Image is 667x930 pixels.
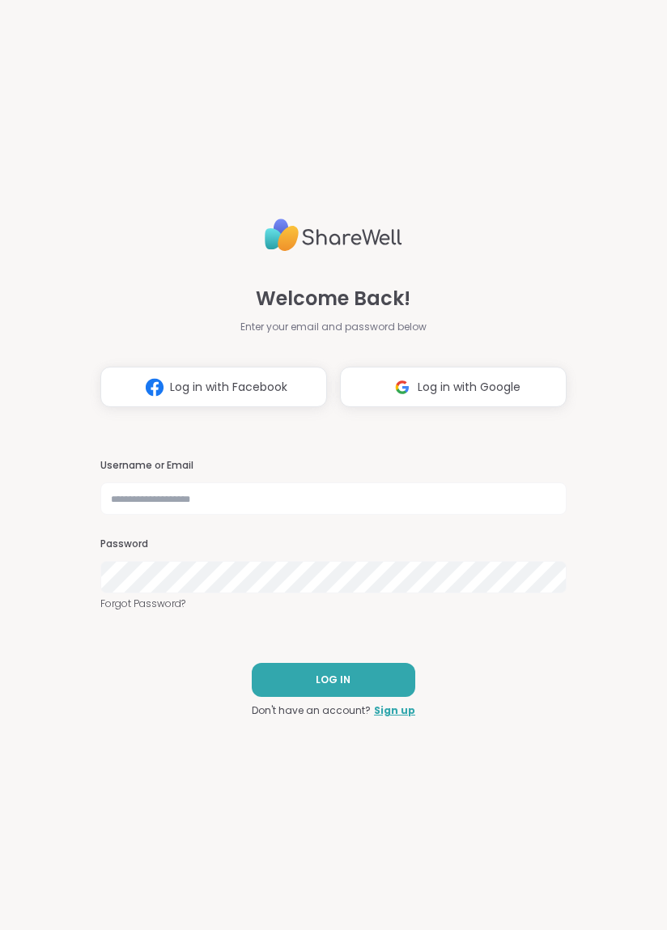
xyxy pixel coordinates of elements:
button: Log in with Facebook [100,367,327,407]
span: Log in with Google [418,379,520,396]
span: Welcome Back! [256,284,410,313]
span: Enter your email and password below [240,320,427,334]
h3: Password [100,537,567,551]
h3: Username or Email [100,459,567,473]
a: Forgot Password? [100,597,567,611]
span: Don't have an account? [252,703,371,718]
span: Log in with Facebook [170,379,287,396]
button: LOG IN [252,663,415,697]
img: ShareWell Logomark [387,372,418,402]
img: ShareWell Logomark [139,372,170,402]
button: Log in with Google [340,367,567,407]
span: LOG IN [316,673,350,687]
img: ShareWell Logo [265,212,402,258]
a: Sign up [374,703,415,718]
